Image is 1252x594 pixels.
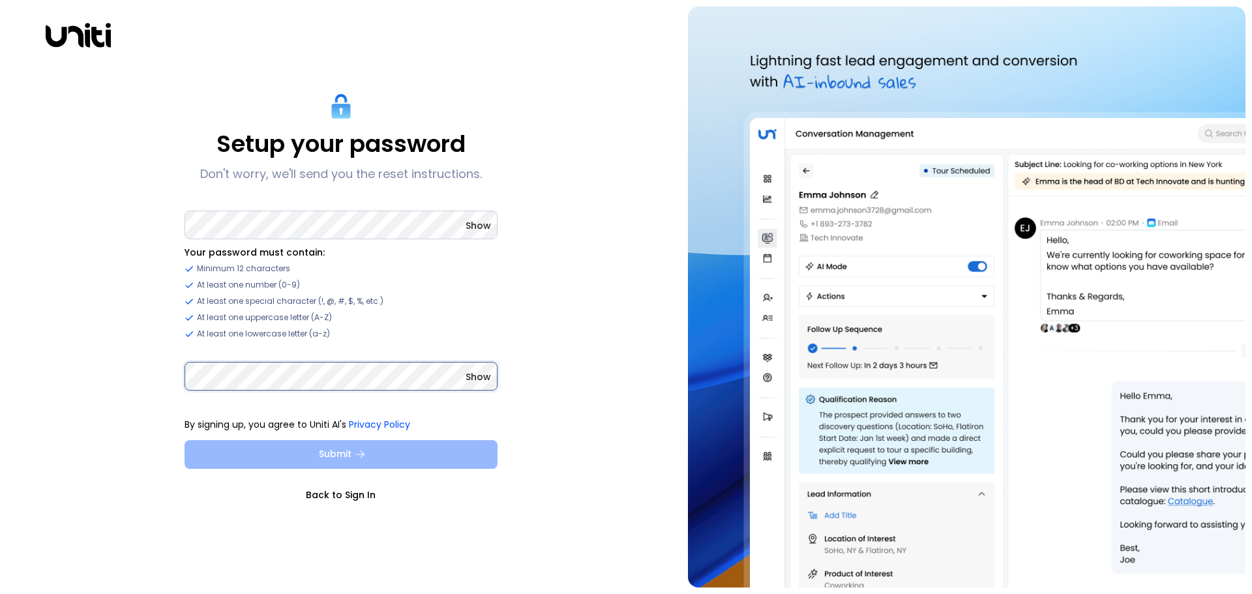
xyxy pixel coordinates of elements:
[185,488,498,501] a: Back to Sign In
[475,368,491,384] keeper-lock: Open Keeper Popup
[349,418,410,431] a: Privacy Policy
[185,440,498,469] button: Submit
[466,219,491,232] button: Show
[197,263,290,275] span: Minimum 12 characters
[197,295,383,307] span: At least one special character (!, @, #, $, %, etc.)
[466,370,491,383] button: Show
[197,279,300,291] span: At least one number (0-9)
[197,328,330,340] span: At least one lowercase letter (a-z)
[200,166,482,182] p: Don't worry, we'll send you the reset instructions.
[197,312,332,323] span: At least one uppercase letter (A-Z)
[185,246,498,259] li: Your password must contain:
[216,130,466,158] p: Setup your password
[688,7,1245,587] img: auth-hero.png
[185,418,498,431] p: By signing up, you agree to Uniti AI's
